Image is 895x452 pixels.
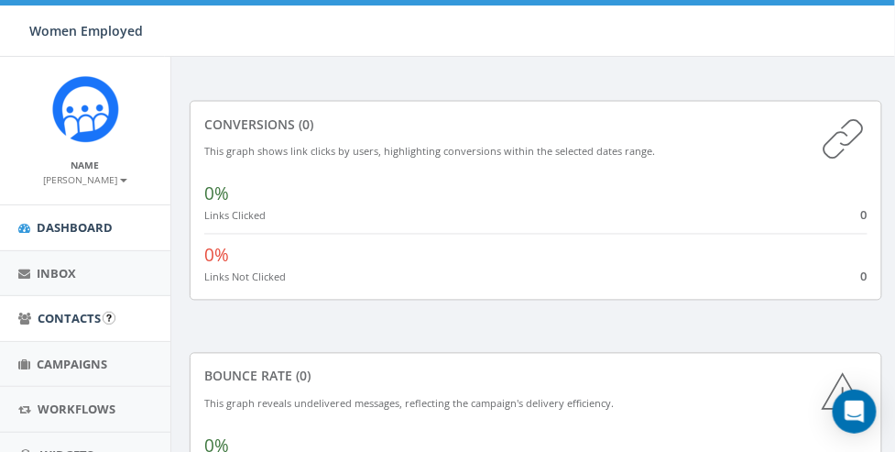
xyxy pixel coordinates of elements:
a: [PERSON_NAME] [44,171,127,187]
div: Bounce Rate [204,368,868,386]
span: 0 [861,269,868,285]
span: (0) [295,116,313,133]
span: Inbox [37,265,76,281]
img: Rally_Platform_Icon.png [51,75,120,144]
span: Dashboard [37,219,113,236]
span: Contacts [38,310,101,326]
div: Open Intercom Messenger [833,390,877,434]
small: [PERSON_NAME] [44,173,127,186]
span: 0 [861,207,868,224]
div: conversions [204,116,868,134]
input: Submit [103,312,115,325]
span: (0) [292,368,311,385]
span: Workflows [38,401,115,417]
small: Links Not Clicked [204,270,286,284]
span: 0% [204,182,229,206]
span: Women Employed [29,22,143,39]
span: 0% [204,244,229,268]
small: Links Clicked [204,209,266,223]
small: Name [71,159,100,171]
span: Campaigns [37,356,107,372]
small: This graph reveals undelivered messages, reflecting the campaign's delivery efficiency. [204,397,614,411]
small: This graph shows link clicks by users, highlighting conversions within the selected dates range. [204,145,655,159]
